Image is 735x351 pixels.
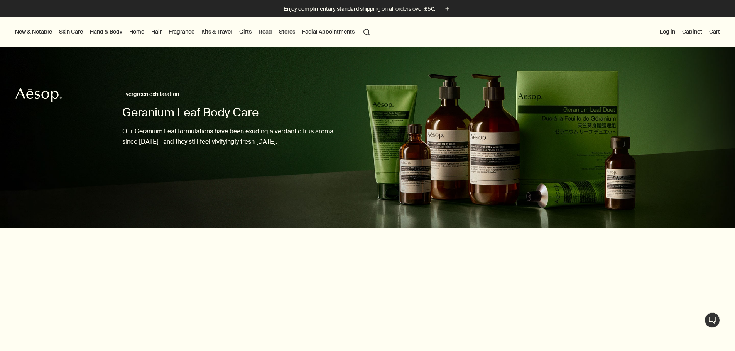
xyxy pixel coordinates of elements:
[257,27,274,37] a: Read
[658,17,721,47] nav: supplementary
[122,126,336,147] p: Our Geranium Leaf formulations have been exuding a verdant citrus aroma since [DATE]—and they sti...
[284,5,435,13] p: Enjoy complimentary standard shipping on all orders over £50.
[88,27,124,37] a: Hand & Body
[200,27,234,37] a: Kits & Travel
[705,312,720,328] button: Live Assistance
[284,5,451,13] button: Enjoy complimentary standard shipping on all orders over £50.
[238,27,253,37] a: Gifts
[122,90,336,99] h2: Evergreen exhilaration
[128,27,146,37] a: Home
[15,87,62,103] svg: Aesop
[360,24,374,39] button: Open search
[14,17,374,47] nav: primary
[14,27,54,37] button: New & Notable
[301,27,356,37] a: Facial Appointments
[167,27,196,37] a: Fragrance
[708,27,721,37] button: Cart
[57,27,84,37] a: Skin Care
[122,105,336,120] h1: Geranium Leaf Body Care
[14,86,64,107] a: Aesop
[658,27,677,37] button: Log in
[150,27,163,37] a: Hair
[681,27,704,37] a: Cabinet
[277,27,297,37] button: Stores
